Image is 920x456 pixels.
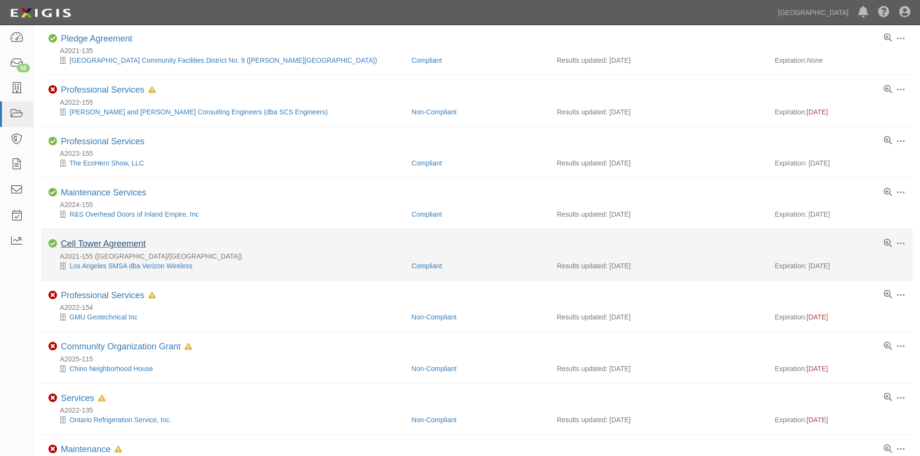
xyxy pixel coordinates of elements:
[48,303,913,312] div: A2022-154
[48,354,913,364] div: A2025-115
[557,209,760,219] div: Results updated: [DATE]
[775,415,906,425] div: Expiration:
[884,85,892,94] a: View results summary
[70,56,377,64] a: [GEOGRAPHIC_DATA] Community Facilities District No. 9 ([PERSON_NAME][GEOGRAPHIC_DATA])
[884,137,892,145] a: View results summary
[557,107,760,117] div: Results updated: [DATE]
[411,262,442,270] a: Compliant
[48,445,57,454] i: Non-Compliant
[70,159,144,167] a: The EcoHero Show, LLC
[557,55,760,65] div: Results updated: [DATE]
[184,344,192,350] i: In Default since 07/11/2025
[48,158,404,168] div: The EcoHero Show, LLC
[48,364,404,373] div: Chino Neighborhood House
[775,261,906,271] div: Expiration: [DATE]
[61,239,146,249] a: Cell Tower Agreement
[48,405,913,415] div: A2022-135
[411,210,442,218] a: Compliant
[411,159,442,167] a: Compliant
[61,444,111,454] a: Maintenance
[48,415,404,425] div: Ontario Refrigeration Service, Inc.
[807,56,822,64] em: None
[411,56,442,64] a: Compliant
[70,108,328,116] a: [PERSON_NAME] and [PERSON_NAME] Consulting Engineers (dba SCS Engineers)
[48,55,404,65] div: Chino Hills Community Facilities District No. 9 (Rincon Village Area)
[775,209,906,219] div: Expiration: [DATE]
[48,137,57,146] i: Compliant
[61,342,192,352] div: Community Organization Grant
[48,97,913,107] div: A2022-155
[61,137,144,147] div: Professional Services
[878,7,890,18] i: Help Center - Complianz
[557,312,760,322] div: Results updated: [DATE]
[70,416,171,424] a: Ontario Refrigeration Service, Inc.
[70,210,199,218] a: R&S Overhead Doors of Inland Empire, Inc
[48,239,57,248] i: Compliant
[61,393,94,403] a: Services
[48,85,57,94] i: Non-Compliant
[48,46,913,55] div: A2021-135
[48,394,57,402] i: Non-Compliant
[61,188,146,197] a: Maintenance Services
[411,108,456,116] a: Non-Compliant
[48,107,404,117] div: Stearns, Conrad and Schmidt Consulting Engineers (dba SCS Engineers)
[61,393,106,404] div: Services
[884,34,892,42] a: View results summary
[557,158,760,168] div: Results updated: [DATE]
[48,261,404,271] div: Los Angeles SMSA dba Verizon Wireless
[70,262,192,270] a: Los Angeles SMSA dba Verizon Wireless
[775,158,906,168] div: Expiration: [DATE]
[557,364,760,373] div: Results updated: [DATE]
[411,416,456,424] a: Non-Compliant
[884,239,892,248] a: View results summary
[148,292,156,299] i: In Default since 01/10/2025
[775,312,906,322] div: Expiration:
[61,34,132,43] a: Pledge Agreement
[884,188,892,197] a: View results summary
[807,365,828,373] span: [DATE]
[48,342,57,351] i: Non-Compliant
[61,444,122,455] div: Maintenance
[557,261,760,271] div: Results updated: [DATE]
[884,290,892,299] a: View results summary
[48,200,913,209] div: A2024-155
[775,55,906,65] div: Expiration:
[807,108,828,116] span: [DATE]
[61,290,156,301] div: Professional Services
[61,85,144,95] a: Professional Services
[48,149,913,158] div: A2023-155
[61,137,144,146] a: Professional Services
[48,34,57,43] i: Compliant
[48,188,57,197] i: Compliant
[807,416,828,424] span: [DATE]
[61,342,181,351] a: Community Organization Grant
[70,365,153,373] a: Chino Neighborhood House
[557,415,760,425] div: Results updated: [DATE]
[61,34,132,44] div: Pledge Agreement
[61,188,146,198] div: Maintenance Services
[411,313,456,321] a: Non-Compliant
[70,313,138,321] a: GMU Geotechnical Inc
[114,446,122,453] i: In Default since 04/22/2025
[61,290,144,300] a: Professional Services
[884,393,892,402] a: View results summary
[48,251,913,261] div: A2021-155 (Grand Ave/Monteverde)
[148,87,156,94] i: In Default since 04/21/2025
[775,107,906,117] div: Expiration:
[17,64,30,72] div: 50
[884,342,892,351] a: View results summary
[411,365,456,373] a: Non-Compliant
[61,239,146,249] div: Cell Tower Agreement
[48,209,404,219] div: R&S Overhead Doors of Inland Empire, Inc
[884,445,892,454] a: View results summary
[807,313,828,321] span: [DATE]
[7,4,74,22] img: logo-5460c22ac91f19d4615b14bd174203de0afe785f0fc80cf4dbbc73dc1793850b.png
[773,3,853,22] a: [GEOGRAPHIC_DATA]
[48,291,57,300] i: Non-Compliant
[61,85,156,96] div: Professional Services
[775,364,906,373] div: Expiration:
[48,312,404,322] div: GMU Geotechnical Inc
[98,395,106,402] i: In Default since 04/04/2025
